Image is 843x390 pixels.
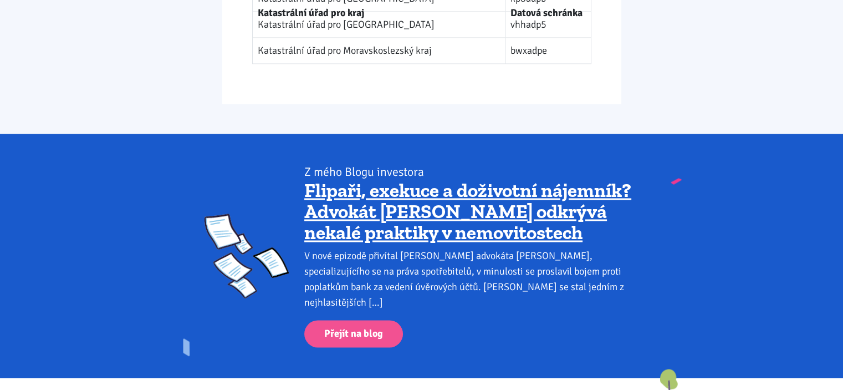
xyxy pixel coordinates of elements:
a: Flipaři, exekuce a doživotní nájemník? Advokát [PERSON_NAME] odkrývá nekalé praktiky v nemovitostech [304,179,631,244]
div: V nové epizodě přivítal [PERSON_NAME] advokáta [PERSON_NAME], specializujícího se na práva spotře... [304,248,638,310]
td: Katastrální úřad pro Moravskoslezský kraj [252,38,505,64]
td: bwxadpe [505,38,591,64]
div: Z mého Blogu investora [304,164,638,180]
a: Přejít na blog [304,320,403,347]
